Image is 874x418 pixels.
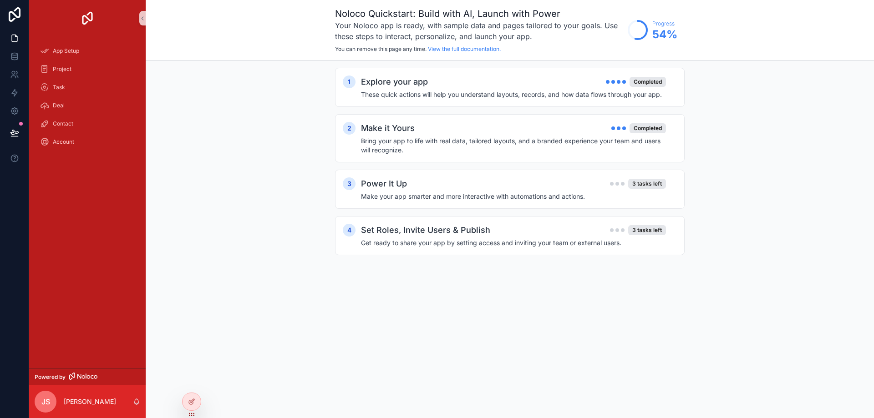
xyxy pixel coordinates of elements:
[53,138,74,146] span: Account
[35,116,140,132] a: Contact
[335,20,623,42] h3: Your Noloco app is ready, with sample data and pages tailored to your goals. Use these steps to i...
[29,36,146,162] div: scrollable content
[80,11,95,25] img: App logo
[35,373,66,381] span: Powered by
[29,368,146,385] a: Powered by
[335,45,427,52] span: You can remove this page any time.
[35,61,140,77] a: Project
[64,397,116,406] p: [PERSON_NAME]
[53,47,79,55] span: App Setup
[35,79,140,96] a: Task
[652,20,677,27] span: Progress
[53,102,65,109] span: Deal
[335,7,623,20] h1: Noloco Quickstart: Build with AI, Launch with Power
[428,45,501,52] a: View the full documentation.
[53,120,73,127] span: Contact
[35,134,140,150] a: Account
[652,27,677,42] span: 54 %
[53,84,65,91] span: Task
[53,65,71,73] span: Project
[41,396,50,407] span: js
[35,97,140,114] a: Deal
[35,43,140,59] a: App Setup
